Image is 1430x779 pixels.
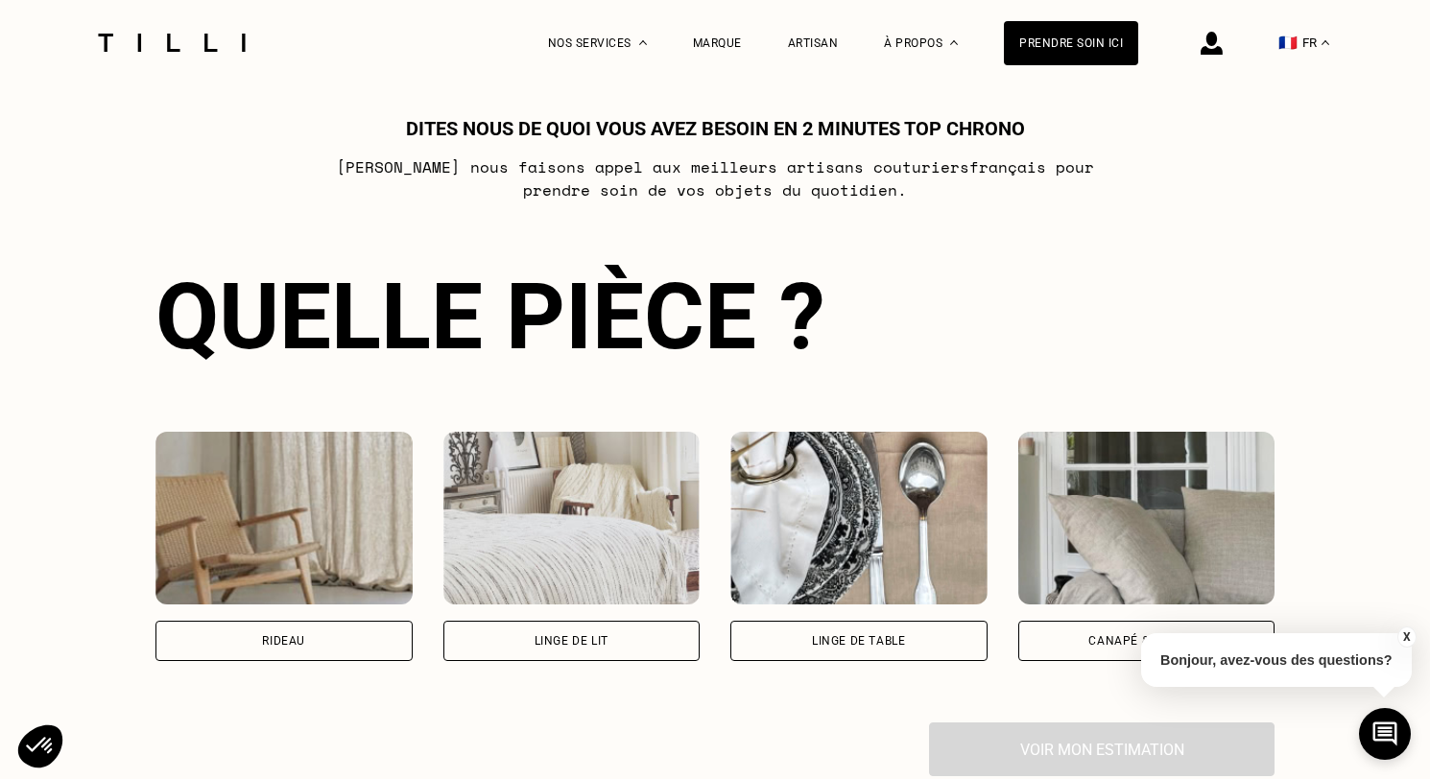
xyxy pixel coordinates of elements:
[693,36,742,50] a: Marque
[406,117,1025,140] h1: Dites nous de quoi vous avez besoin en 2 minutes top chrono
[1201,32,1223,55] img: icône connexion
[1018,432,1275,604] img: Tilli retouche votre Canapé & chaises
[443,432,701,604] img: Tilli retouche votre Linge de lit
[1396,626,1416,648] button: X
[1088,635,1204,647] div: Canapé & chaises
[730,432,988,604] img: Tilli retouche votre Linge de table
[812,635,905,647] div: Linge de table
[1278,34,1298,52] span: 🇫🇷
[950,40,958,45] img: Menu déroulant à propos
[535,635,608,647] div: Linge de lit
[1004,21,1138,65] a: Prendre soin ici
[1322,40,1329,45] img: menu déroulant
[91,34,252,52] img: Logo du service de couturière Tilli
[1141,633,1412,687] p: Bonjour, avez-vous des questions?
[639,40,647,45] img: Menu déroulant
[335,155,1096,201] p: [PERSON_NAME] nous faisons appel aux meilleurs artisans couturiers français pour prendre soin de ...
[788,36,839,50] a: Artisan
[155,263,1275,370] div: Quelle pièce ?
[262,635,305,647] div: Rideau
[155,432,413,604] img: Tilli retouche votre Rideau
